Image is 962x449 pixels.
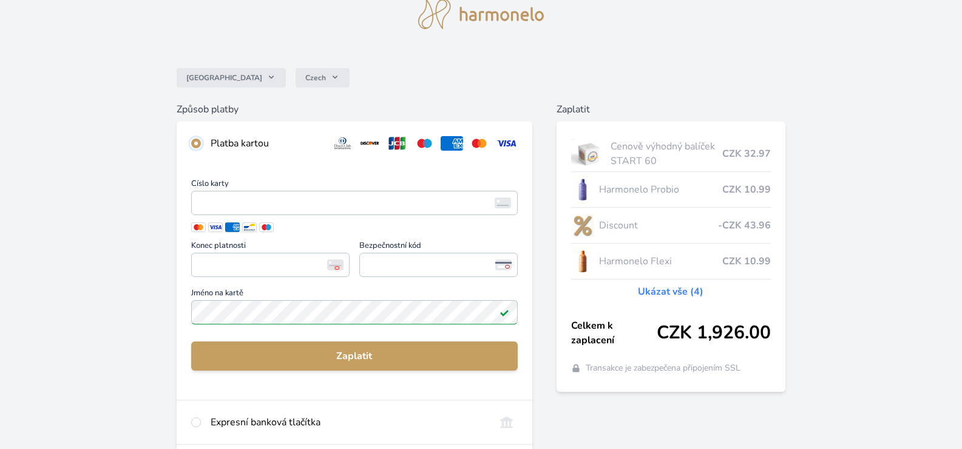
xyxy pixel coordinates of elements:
img: discount-lo.png [571,210,594,241]
img: CLEAN_PROBIO_se_stinem_x-lo.jpg [571,174,594,205]
h6: Způsob platby [177,102,532,117]
span: Harmonelo Probio [599,182,722,197]
img: Platné pole [500,307,509,317]
span: -CZK 43.96 [718,218,771,233]
img: start.jpg [571,139,606,169]
span: Czech [305,73,326,83]
span: CZK 10.99 [722,182,771,197]
h6: Zaplatit [557,102,785,117]
button: Zaplatit [191,341,518,371]
span: Bezpečnostní kód [359,242,518,253]
a: Ukázat vše (4) [638,284,703,299]
img: mc.svg [468,136,490,151]
span: Číslo karty [191,180,518,191]
img: diners.svg [331,136,354,151]
iframe: Iframe pro datum vypršení platnosti [197,256,344,273]
span: Konec platnosti [191,242,350,253]
img: jcb.svg [386,136,408,151]
iframe: Iframe pro číslo karty [197,194,512,211]
img: discover.svg [359,136,381,151]
span: Celkem k zaplacení [571,318,657,348]
span: CZK 1,926.00 [657,322,771,344]
img: Konec platnosti [327,259,344,270]
img: maestro.svg [413,136,436,151]
span: CZK 32.97 [722,146,771,161]
span: Cenově výhodný balíček START 60 [611,139,723,168]
span: Transakce je zabezpečena připojením SSL [586,362,740,374]
button: [GEOGRAPHIC_DATA] [177,68,286,87]
span: Zaplatit [201,349,508,363]
div: Expresní banková tlačítka [211,415,486,430]
button: Czech [296,68,350,87]
div: Platba kartou [211,136,322,151]
span: Jméno na kartě [191,289,518,300]
iframe: Iframe pro bezpečnostní kód [365,256,512,273]
img: onlineBanking_CZ.svg [495,415,518,430]
img: CLEAN_FLEXI_se_stinem_x-hi_(1)-lo.jpg [571,246,594,276]
span: Harmonelo Flexi [599,254,722,269]
span: Discount [599,218,718,233]
img: card [495,197,511,208]
span: CZK 10.99 [722,254,771,269]
span: [GEOGRAPHIC_DATA] [186,73,262,83]
input: Jméno na kartěPlatné pole [191,300,518,324]
img: visa.svg [495,136,518,151]
img: amex.svg [441,136,463,151]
